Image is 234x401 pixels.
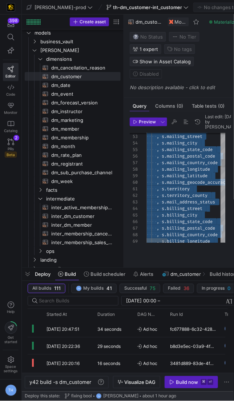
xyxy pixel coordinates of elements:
[175,19,187,25] span: Model
[126,298,156,304] input: Start datetime
[192,104,225,108] span: Table tests
[51,203,112,212] span: inter_active_membership_forecast​​​​​​​​​​
[167,232,218,238] span: billing_country_code
[71,284,117,293] button: THMy builds41
[133,34,139,40] img: No status
[51,168,112,177] span: dm_sub_purchase_channel​​​​​​​​​​
[176,380,198,385] div: Build now
[166,355,220,372] div: 3481d889-83de-4f89-893c-d0c4b5f17375
[25,229,121,238] a: inter_membership_cancellations_forecast​​​​​​​​​​
[130,186,138,192] div: 61
[164,186,167,192] span: .
[157,199,159,205] span: ,
[167,192,207,198] span: territory_county
[25,98,121,107] a: dm_forecast_version​​​​​​​​​​
[225,360,232,367] div: TH
[83,286,104,291] span: My builds
[164,44,195,54] button: No tags
[162,173,164,179] span: s
[105,3,190,12] button: th-dm_customer-int_customer
[162,179,164,185] span: s
[25,81,121,90] div: Press SPACE to select this row.
[25,124,121,133] div: Press SPACE to select this row.
[3,99,19,118] a: Monitor
[137,355,161,372] span: Ad hoc
[225,342,232,350] div: TH
[157,212,159,218] span: ,
[142,394,176,399] span: about 1 hour ago
[4,128,17,133] span: Catalog
[113,376,160,389] button: Visualize DAG
[25,90,121,98] div: Press SPACE to select this row.
[25,142,121,151] div: Press SPACE to select this row.
[167,212,197,218] span: billing_city
[81,268,129,281] button: Build scheduler
[55,268,79,281] button: Build
[6,310,15,314] span: Help
[25,247,121,255] div: Press SPACE to select this row.
[157,166,159,172] span: ,
[167,134,202,139] span: mailing_street
[225,325,232,333] div: TH
[162,192,164,198] span: s
[157,206,159,211] span: ,
[35,271,51,277] span: Deploy
[35,29,120,37] span: models
[25,63,121,72] div: Press SPACE to select this row.
[40,265,120,273] span: raw_vault
[29,379,91,385] span: y42 build -s dm_customer
[25,186,121,194] div: Press SPACE to select this row.
[25,177,121,186] a: dm_week​​​​​​​​​​
[25,124,121,133] a: dm_member​​​​​​​​​​
[40,256,120,264] span: landing
[51,151,112,159] span: dm_rate_plan​​​​​​​​​​
[157,232,159,238] span: ,
[25,264,121,273] div: Press SPACE to select this row.
[6,92,15,96] span: Code
[97,344,121,349] y42-duration: 29 seconds
[25,107,121,116] a: dm_instructor​​​​​​​​​​
[51,90,112,98] span: dm_event​​​​​​​​​​
[162,219,164,225] span: s
[5,152,17,158] span: Beta
[25,238,121,247] div: Press SPACE to select this row.
[130,159,138,166] div: 57
[157,153,159,159] span: ,
[164,199,167,205] span: .
[25,28,121,37] div: Press SPACE to select this row.
[157,225,159,231] span: ,
[158,298,160,304] span: –
[124,286,147,291] span: Successful
[3,81,19,99] a: Code
[25,221,121,229] div: Press SPACE to select this row.
[162,298,209,304] input: End datetime
[167,179,228,185] span: mailing_geocode_accuracy
[124,380,156,385] span: Visualize DAG
[25,177,121,186] div: Press SPACE to select this row.
[25,159,121,168] a: dm_registrant​​​​​​​​​​
[139,119,156,124] span: Preview
[137,321,161,338] span: Ad hoc
[39,298,112,304] input: Search Builds
[25,151,121,159] a: dm_rate_plan​​​​​​​​​​
[51,230,112,238] span: inter_membership_cancellations_forecast​​​​​​​​​​
[51,116,112,124] span: dm_marketing​​​​​​​​​​
[170,271,201,277] span: dm_customer
[157,219,159,225] span: ,
[51,107,112,116] span: dm_instructor​​​​​​​​​​
[51,177,112,186] span: dm_week​​​​​​​​​​
[130,238,138,245] div: 69
[157,186,159,192] span: ,
[90,271,125,277] span: Build scheduler
[25,212,121,221] a: inter_dm_customer​​​​​​​​​​
[170,312,183,317] span: Run Id
[130,118,158,126] button: Preview
[3,63,19,81] a: Editor
[5,385,17,396] div: TH
[6,74,16,78] span: Editor
[172,34,196,40] span: No Tier
[136,19,164,25] span: dm_customer
[25,203,121,212] div: Press SPACE to select this row.
[167,160,218,166] span: mailing_country_code
[130,231,138,238] div: 68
